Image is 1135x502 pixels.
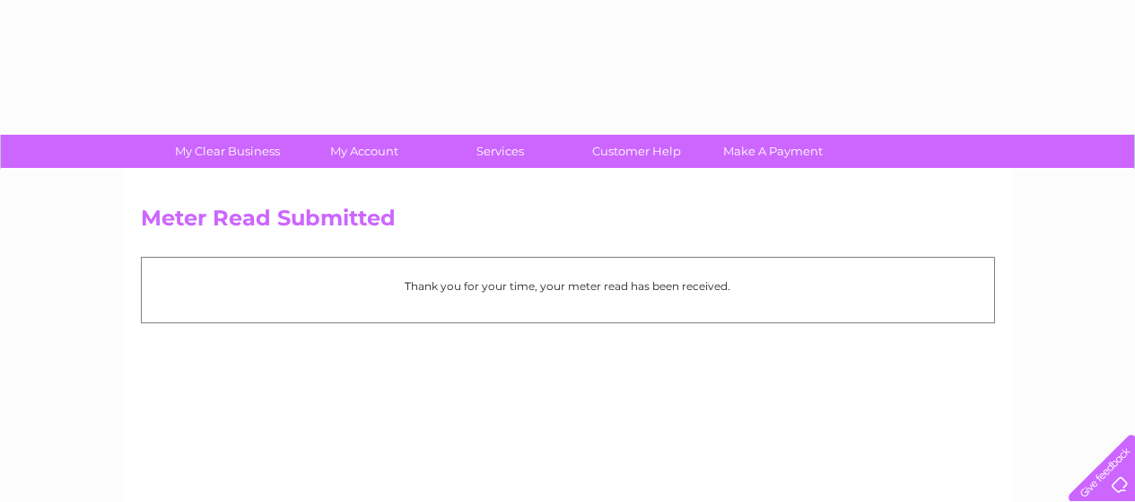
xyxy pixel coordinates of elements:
h2: Meter Read Submitted [141,206,995,240]
p: Thank you for your time, your meter read has been received. [151,277,985,295]
a: Services [426,135,574,168]
a: Customer Help [563,135,711,168]
a: My Clear Business [153,135,301,168]
a: Make A Payment [699,135,847,168]
a: My Account [290,135,438,168]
